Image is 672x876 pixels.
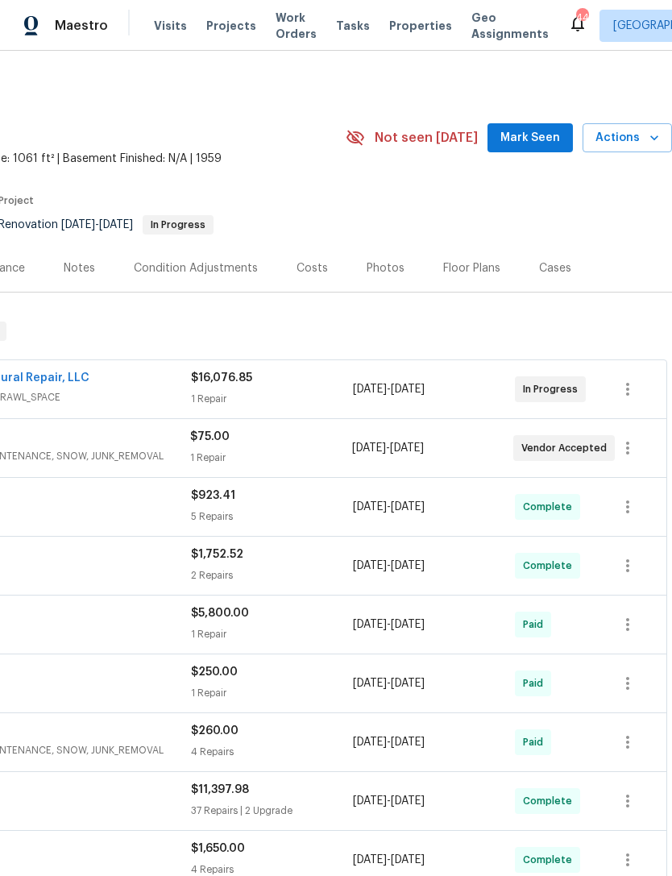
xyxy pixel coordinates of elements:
span: [DATE] [353,854,387,866]
span: Complete [523,793,579,809]
span: [DATE] [391,384,425,395]
div: Costs [297,260,328,276]
span: $75.00 [190,431,230,442]
span: In Progress [523,381,584,397]
span: - [352,440,424,456]
div: 1 Repair [191,685,353,701]
span: In Progress [144,220,212,230]
span: - [353,558,425,574]
div: 44 [576,10,587,26]
span: Complete [523,558,579,574]
span: $250.00 [191,666,238,678]
div: 1 Repair [191,626,353,642]
span: Visits [154,18,187,34]
span: [DATE] [391,501,425,513]
span: Mark Seen [500,128,560,148]
span: - [353,852,425,868]
span: $1,650.00 [191,843,245,854]
div: Condition Adjustments [134,260,258,276]
span: Work Orders [276,10,317,42]
span: - [353,793,425,809]
div: Photos [367,260,404,276]
span: [DATE] [391,619,425,630]
button: Mark Seen [487,123,573,153]
div: 1 Repair [190,450,351,466]
span: - [353,499,425,515]
span: $1,752.52 [191,549,243,560]
span: - [353,381,425,397]
span: [DATE] [353,737,387,748]
span: $16,076.85 [191,372,252,384]
span: [DATE] [352,442,386,454]
button: Actions [583,123,672,153]
span: Actions [595,128,659,148]
span: $11,397.98 [191,784,249,795]
span: Complete [523,852,579,868]
span: [DATE] [353,384,387,395]
span: Paid [523,734,550,750]
span: Paid [523,617,550,633]
span: [DATE] [61,219,95,230]
span: [DATE] [391,560,425,571]
span: [DATE] [391,737,425,748]
span: Not seen [DATE] [375,130,478,146]
span: - [353,617,425,633]
span: [DATE] [353,501,387,513]
span: [DATE] [390,442,424,454]
span: Complete [523,499,579,515]
div: Cases [539,260,571,276]
span: $260.00 [191,725,239,737]
span: [DATE] [391,678,425,689]
span: [DATE] [99,219,133,230]
span: Tasks [336,20,370,31]
span: Geo Assignments [471,10,549,42]
div: 1 Repair [191,391,353,407]
span: [DATE] [391,795,425,807]
span: Properties [389,18,452,34]
span: $923.41 [191,490,235,501]
span: Projects [206,18,256,34]
div: Floor Plans [443,260,500,276]
span: [DATE] [391,854,425,866]
span: - [353,734,425,750]
span: $5,800.00 [191,608,249,619]
span: - [353,675,425,691]
div: Notes [64,260,95,276]
span: [DATE] [353,560,387,571]
div: 37 Repairs | 2 Upgrade [191,803,353,819]
span: [DATE] [353,678,387,689]
div: 5 Repairs [191,509,353,525]
span: [DATE] [353,795,387,807]
span: [DATE] [353,619,387,630]
span: Vendor Accepted [521,440,613,456]
span: Paid [523,675,550,691]
span: - [61,219,133,230]
span: Maestro [55,18,108,34]
div: 2 Repairs [191,567,353,583]
div: 4 Repairs [191,744,353,760]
